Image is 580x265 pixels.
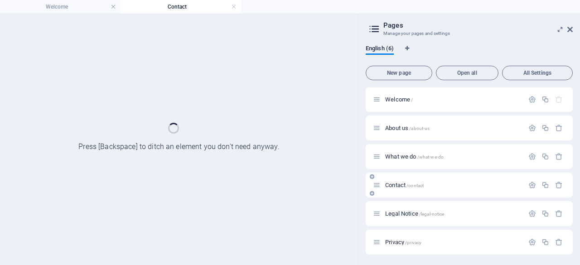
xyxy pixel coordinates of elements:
[555,238,563,246] div: Remove
[382,239,524,245] div: Privacy/privacy
[366,43,394,56] span: English (6)
[382,96,524,102] div: Welcome/
[382,125,524,131] div: About us/about-us
[502,66,573,80] button: All Settings
[436,66,498,80] button: Open all
[385,182,424,188] span: Contact
[528,238,536,246] div: Settings
[383,21,573,29] h2: Pages
[370,70,428,76] span: New page
[555,124,563,132] div: Remove
[541,96,549,103] div: Duplicate
[405,240,421,245] span: /privacy
[121,2,241,12] h4: Contact
[385,239,421,246] span: Click to open page
[382,154,524,159] div: What we do/what-we-do
[541,153,549,160] div: Duplicate
[528,181,536,189] div: Settings
[440,70,494,76] span: Open all
[528,124,536,132] div: Settings
[555,153,563,160] div: Remove
[383,29,555,38] h3: Manage your pages and settings
[506,70,569,76] span: All Settings
[406,183,424,188] span: /contact
[417,154,444,159] span: /what-we-do
[382,182,524,188] div: Contact/contact
[385,210,444,217] span: Click to open page
[385,153,444,160] span: Click to open page
[419,212,445,217] span: /legal-notice
[385,96,413,103] span: Click to open page
[555,210,563,217] div: Remove
[555,96,563,103] div: The startpage cannot be deleted
[366,66,432,80] button: New page
[385,125,430,131] span: Click to open page
[409,126,430,131] span: /about-us
[541,238,549,246] div: Duplicate
[541,181,549,189] div: Duplicate
[382,211,524,217] div: Legal Notice/legal-notice
[528,153,536,160] div: Settings
[541,210,549,217] div: Duplicate
[528,210,536,217] div: Settings
[528,96,536,103] div: Settings
[541,124,549,132] div: Duplicate
[366,45,573,62] div: Language Tabs
[411,97,413,102] span: /
[555,181,563,189] div: Remove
